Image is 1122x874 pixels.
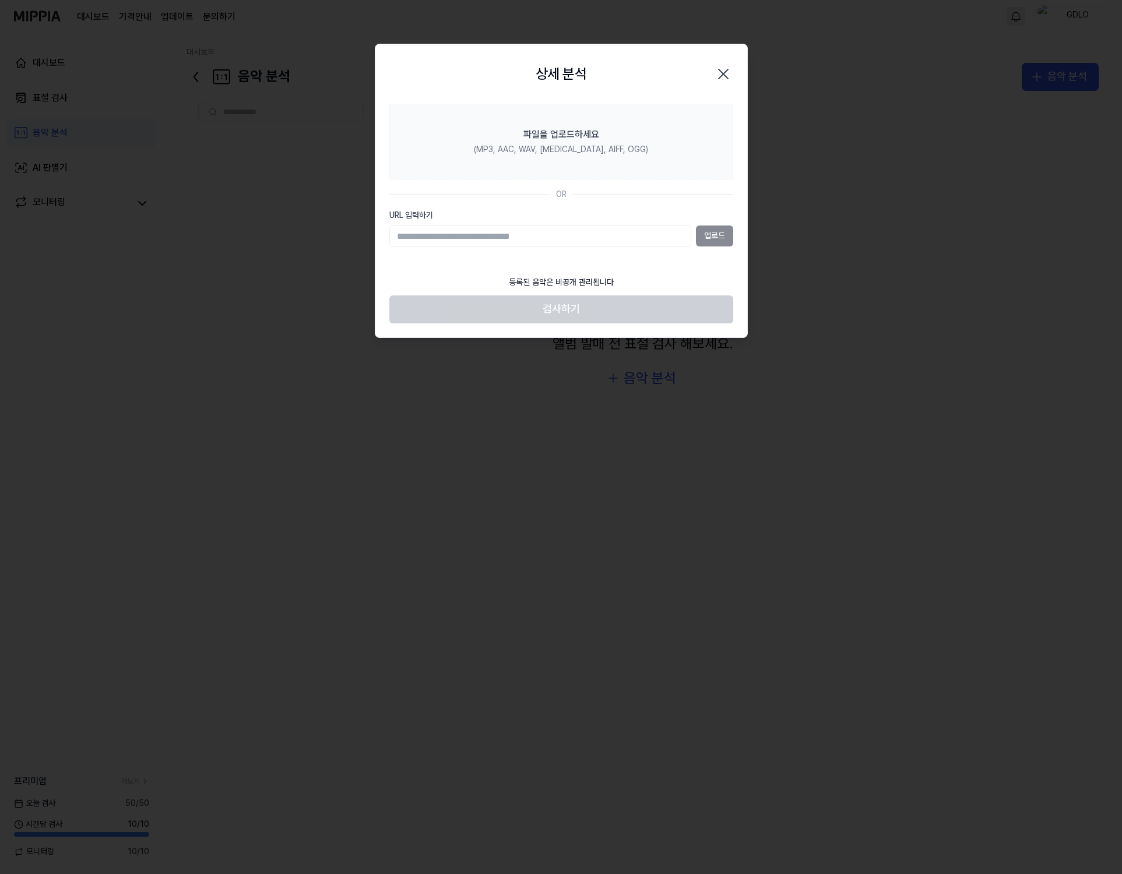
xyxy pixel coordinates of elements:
[474,144,648,156] div: (MP3, AAC, WAV, [MEDICAL_DATA], AIFF, OGG)
[389,210,733,221] label: URL 입력하기
[536,63,586,85] h2: 상세 분석
[556,189,567,200] div: OR
[502,270,621,295] div: 등록된 음악은 비공개 관리됩니다
[523,128,599,142] div: 파일을 업로드하세요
